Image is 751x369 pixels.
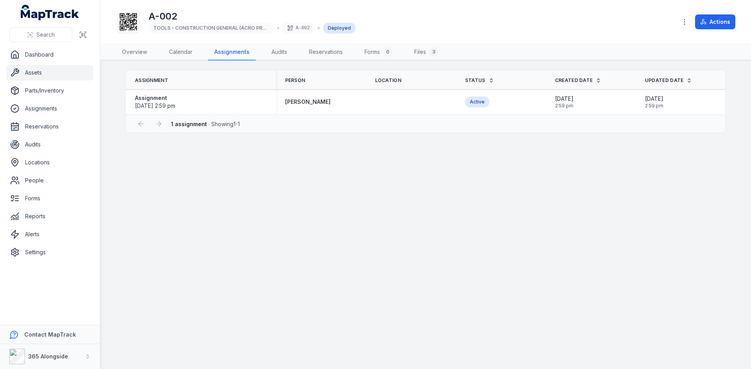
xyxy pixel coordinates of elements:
[135,94,175,110] a: Assignment[DATE] 2:59 pm
[375,77,401,84] span: Location
[163,44,199,61] a: Calendar
[323,23,356,34] div: Deployed
[36,31,55,39] span: Search
[555,77,593,84] span: Created Date
[9,27,72,42] button: Search
[28,353,68,360] strong: 365 Alongside
[135,102,175,109] time: 9/30/2025, 2:59:08 PM
[6,119,93,134] a: Reservations
[285,77,305,84] span: Person
[303,44,349,61] a: Reservations
[465,77,485,84] span: Status
[645,77,684,84] span: Updated Date
[6,47,93,62] a: Dashboard
[465,96,489,107] div: Active
[555,95,573,103] span: [DATE]
[555,103,573,109] span: 2:59 pm
[285,98,331,106] a: [PERSON_NAME]
[358,44,399,61] a: Forms0
[6,83,93,98] a: Parts/Inventory
[6,173,93,188] a: People
[6,244,93,260] a: Settings
[135,94,175,102] strong: Assignment
[135,77,168,84] span: Assignment
[208,44,256,61] a: Assignments
[116,44,153,61] a: Overview
[21,5,79,20] a: MapTrack
[408,44,445,61] a: Files3
[6,209,93,224] a: Reports
[645,95,663,109] time: 9/30/2025, 2:59:08 PM
[6,226,93,242] a: Alerts
[6,191,93,206] a: Forms
[465,77,494,84] a: Status
[555,77,602,84] a: Created Date
[149,10,356,23] h1: A-002
[555,95,573,109] time: 9/30/2025, 2:59:08 PM
[645,95,663,103] span: [DATE]
[6,65,93,80] a: Assets
[6,101,93,116] a: Assignments
[171,121,207,127] strong: 1 assignment
[695,14,735,29] button: Actions
[265,44,293,61] a: Audits
[645,77,692,84] a: Updated Date
[645,103,663,109] span: 2:59 pm
[153,25,322,31] span: TOOLS - CONSTRUCTION GENERAL (ACRO PROPS, HAND TOOLS, ETC)
[6,155,93,170] a: Locations
[282,23,314,34] div: A-002
[383,47,392,57] div: 0
[429,47,438,57] div: 3
[135,102,175,109] span: [DATE] 2:59 pm
[24,331,76,338] strong: Contact MapTrack
[6,137,93,152] a: Audits
[171,121,240,127] span: · Showing 1 - 1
